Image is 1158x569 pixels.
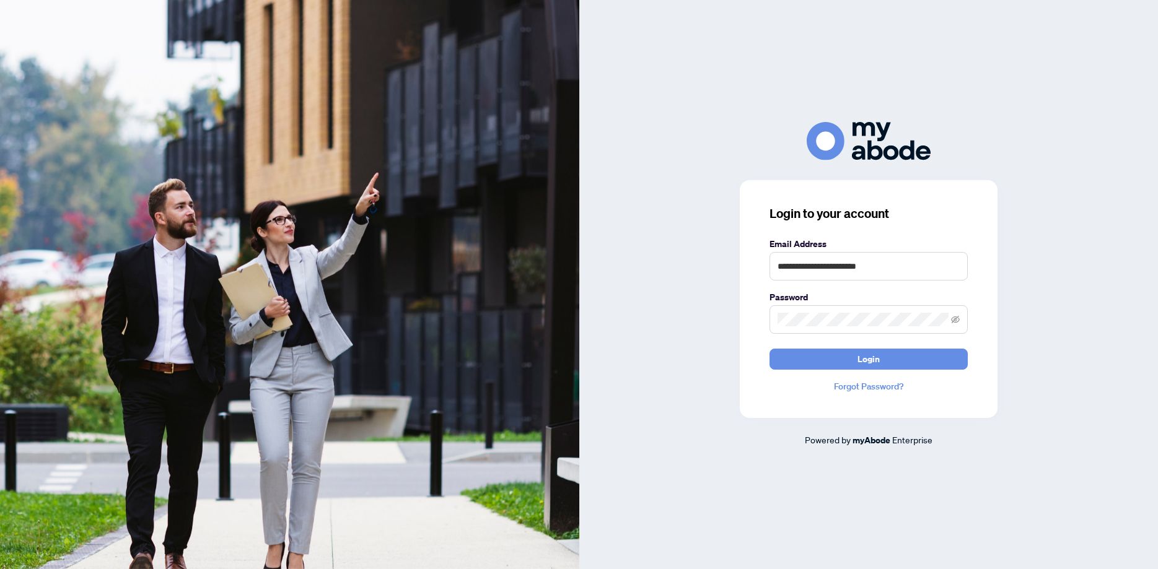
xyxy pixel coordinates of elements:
label: Password [770,290,968,304]
h3: Login to your account [770,205,968,222]
label: Email Address [770,237,968,251]
span: Login [858,349,880,369]
a: Forgot Password? [770,380,968,393]
a: myAbode [853,433,890,447]
button: Login [770,349,968,370]
span: Powered by [805,434,851,445]
img: ma-logo [807,122,931,160]
span: Enterprise [892,434,932,445]
span: eye-invisible [951,315,960,324]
